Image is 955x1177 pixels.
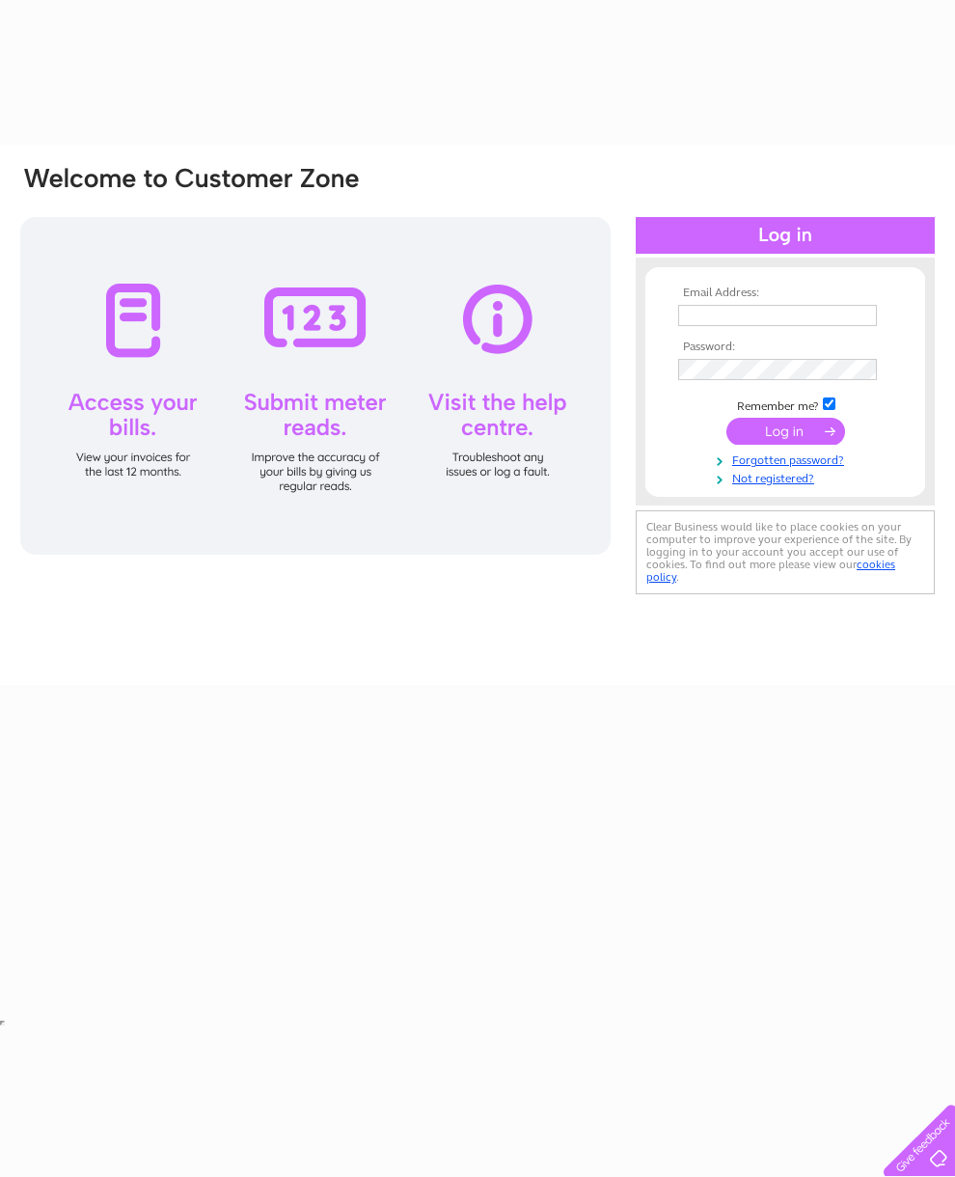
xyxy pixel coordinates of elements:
[726,418,845,445] input: Submit
[636,510,935,594] div: Clear Business would like to place cookies on your computer to improve your experience of the sit...
[673,395,897,414] td: Remember me?
[678,450,897,468] a: Forgotten password?
[673,341,897,354] th: Password:
[678,468,897,486] a: Not registered?
[673,287,897,300] th: Email Address:
[646,558,895,584] a: cookies policy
